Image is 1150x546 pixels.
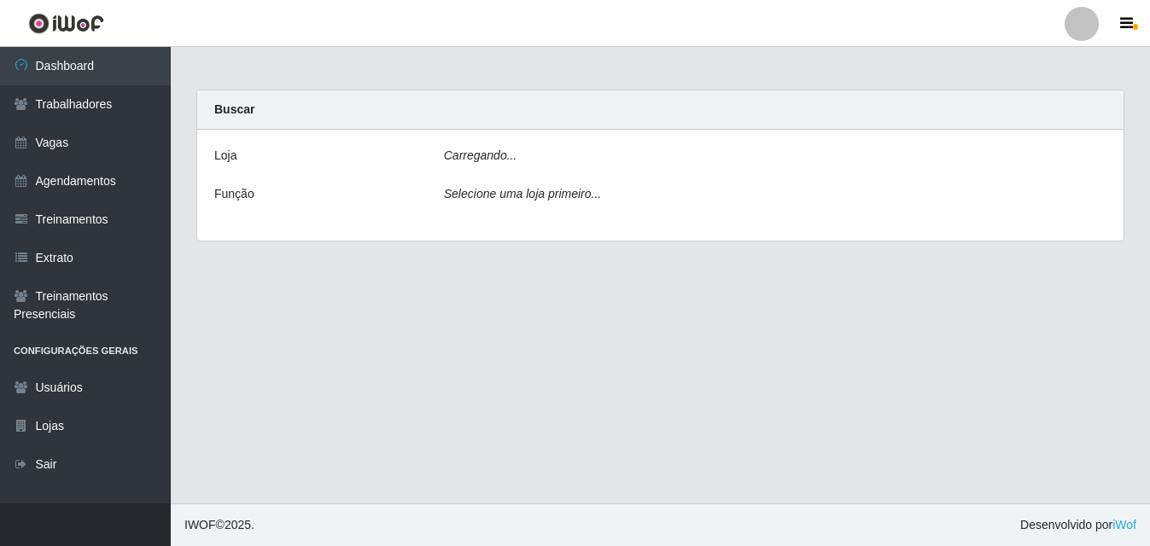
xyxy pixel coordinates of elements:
[28,13,104,34] img: CoreUI Logo
[1020,516,1136,534] span: Desenvolvido por
[214,147,236,165] label: Loja
[184,518,216,531] span: IWOF
[184,516,254,534] span: © 2025 .
[214,185,254,203] label: Função
[444,187,601,200] i: Selecione uma loja primeiro...
[444,148,517,162] i: Carregando...
[1112,518,1136,531] a: iWof
[214,102,254,116] strong: Buscar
